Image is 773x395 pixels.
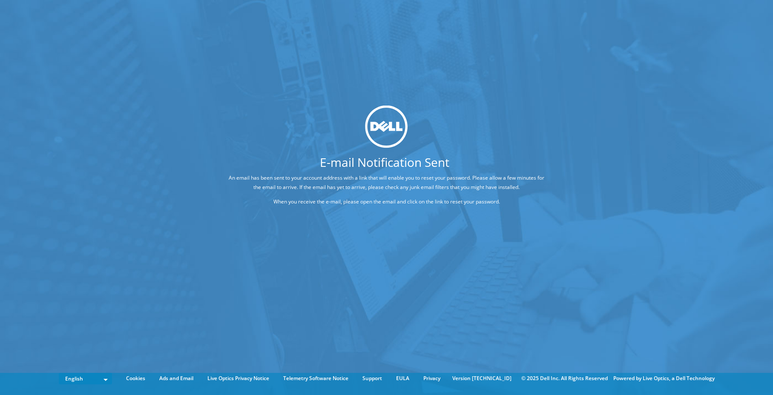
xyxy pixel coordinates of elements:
a: Cookies [120,374,152,383]
img: dell_svg_logo.svg [365,106,408,148]
p: An email has been sent to your account address with a link that will enable you to reset your pas... [225,173,548,192]
li: Version [TECHNICAL_ID] [448,374,516,383]
li: Powered by Live Optics, a Dell Technology [613,374,715,383]
a: Support [356,374,388,383]
a: Live Optics Privacy Notice [201,374,276,383]
h1: E-mail Notification Sent [193,156,576,168]
a: Ads and Email [153,374,200,383]
a: Telemetry Software Notice [277,374,355,383]
a: EULA [390,374,416,383]
a: Privacy [417,374,447,383]
li: © 2025 Dell Inc. All Rights Reserved [517,374,612,383]
p: When you receive the e-mail, please open the email and click on the link to reset your password. [225,197,548,206]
